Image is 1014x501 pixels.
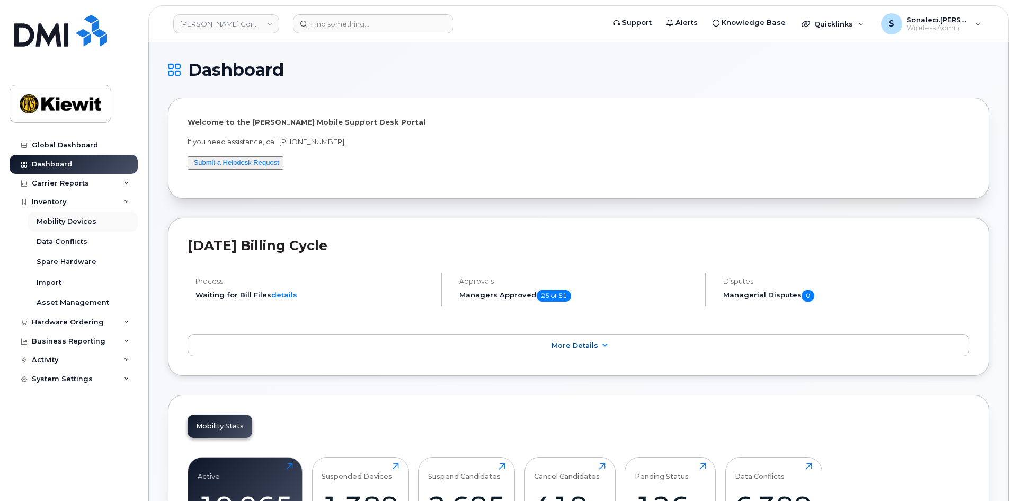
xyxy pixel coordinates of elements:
a: Submit a Helpdesk Request [194,159,279,166]
p: Welcome to the [PERSON_NAME] Mobile Support Desk Portal [188,117,969,127]
div: Pending Status [635,463,689,480]
div: Suspended Devices [322,463,392,480]
span: More Details [552,341,598,349]
a: details [271,291,297,299]
h4: Disputes [723,277,969,285]
button: Submit a Helpdesk Request [188,156,283,170]
iframe: Messenger Launcher [968,455,1006,493]
h5: Managerial Disputes [723,290,969,302]
span: 25 of 51 [537,290,571,302]
div: Data Conflicts [735,463,785,480]
h2: [DATE] Billing Cycle [188,238,969,253]
h5: Managers Approved [459,290,696,302]
p: If you need assistance, call [PHONE_NUMBER] [188,137,969,147]
li: Waiting for Bill Files [195,290,432,300]
div: Active [198,463,220,480]
span: 0 [802,290,814,302]
h4: Approvals [459,277,696,285]
div: Cancel Candidates [534,463,600,480]
span: Dashboard [188,62,284,78]
div: Suspend Candidates [428,463,501,480]
h4: Process [195,277,432,285]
